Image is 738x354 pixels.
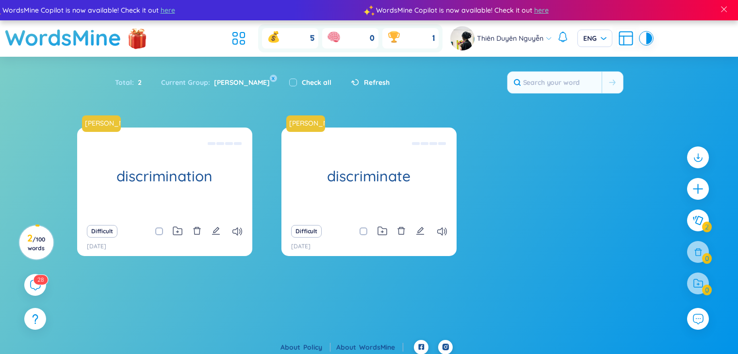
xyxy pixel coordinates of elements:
[303,343,330,352] a: Policy
[28,236,45,252] span: / 100 words
[302,77,331,88] label: Check all
[212,225,220,238] button: edit
[370,33,375,44] span: 0
[81,118,122,128] a: [PERSON_NAME]
[692,183,704,195] span: plus
[151,72,279,93] div: Current Group :
[310,33,314,44] span: 5
[397,226,406,235] span: delete
[583,33,607,43] span: ENG
[477,33,543,44] span: Thiên Duyên Nguyễn
[270,75,277,82] button: x
[37,276,41,283] span: 2
[291,242,311,251] p: [DATE]
[87,225,117,238] button: Difficult
[397,225,406,238] button: delete
[25,234,47,252] h3: 2
[82,115,125,132] a: [PERSON_NAME]
[115,72,151,93] div: Total :
[193,225,201,238] button: delete
[432,33,435,44] span: 1
[193,226,201,235] span: delete
[508,72,602,93] input: Search your word
[336,342,403,353] div: About
[280,342,330,353] div: About
[281,168,457,185] h1: discriminate
[291,225,322,238] button: Difficult
[134,77,142,88] span: 2
[286,115,329,132] a: [PERSON_NAME]
[160,5,174,16] span: here
[359,343,403,352] a: WordsMine
[77,168,252,185] h1: discrimination
[416,226,425,235] span: edit
[128,23,147,52] img: flashSalesIcon.a7f4f837.png
[87,242,106,251] p: [DATE]
[5,20,121,55] a: WordsMine
[450,26,477,50] a: avatar
[533,5,548,16] span: here
[212,226,220,235] span: edit
[210,78,270,87] span: [PERSON_NAME]
[364,77,390,88] span: Refresh
[33,275,48,285] sup: 28
[450,26,475,50] img: avatar
[285,118,326,128] a: [PERSON_NAME]
[41,276,44,283] span: 8
[416,225,425,238] button: edit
